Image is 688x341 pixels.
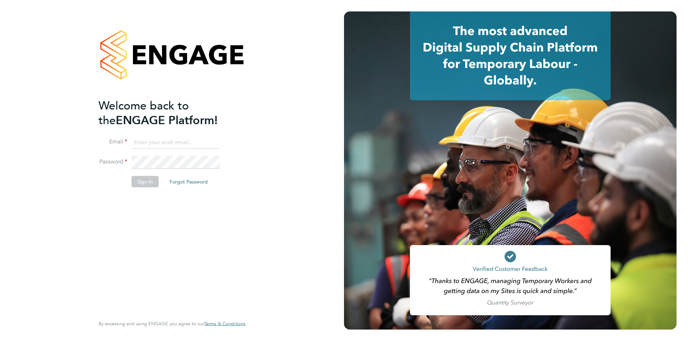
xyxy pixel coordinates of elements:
a: Terms & Conditions [204,321,245,327]
label: Password [99,158,127,166]
button: Sign In [132,176,159,187]
span: Welcome back to the [99,98,189,127]
input: Enter your work email... [132,136,220,149]
h2: ENGAGE Platform! [99,98,238,127]
label: Email [99,138,127,146]
button: Forgot Password [164,176,214,187]
span: By accessing and using ENGAGE you agree to our [99,321,245,327]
